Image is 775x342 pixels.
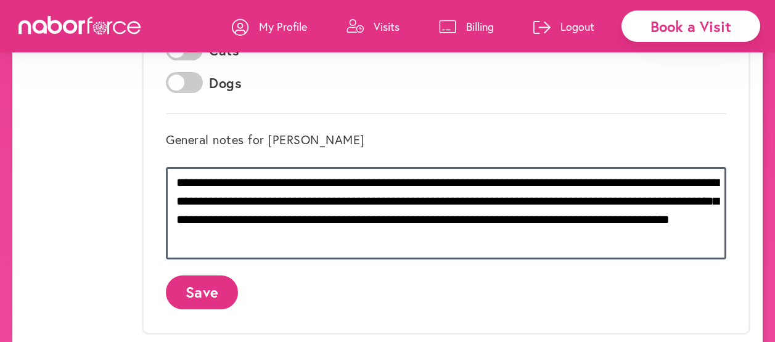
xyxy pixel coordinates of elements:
button: Save [166,275,238,309]
p: My Profile [259,19,307,34]
label: General notes for [PERSON_NAME] [166,132,364,147]
a: My Profile [232,8,307,45]
p: Logout [560,19,594,34]
div: Book a Visit [621,10,760,42]
a: Visits [346,8,400,45]
p: Billing [466,19,494,34]
a: Logout [533,8,594,45]
label: Dogs [209,75,242,91]
label: Cats [209,43,239,59]
a: Billing [439,8,494,45]
p: Visits [374,19,400,34]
